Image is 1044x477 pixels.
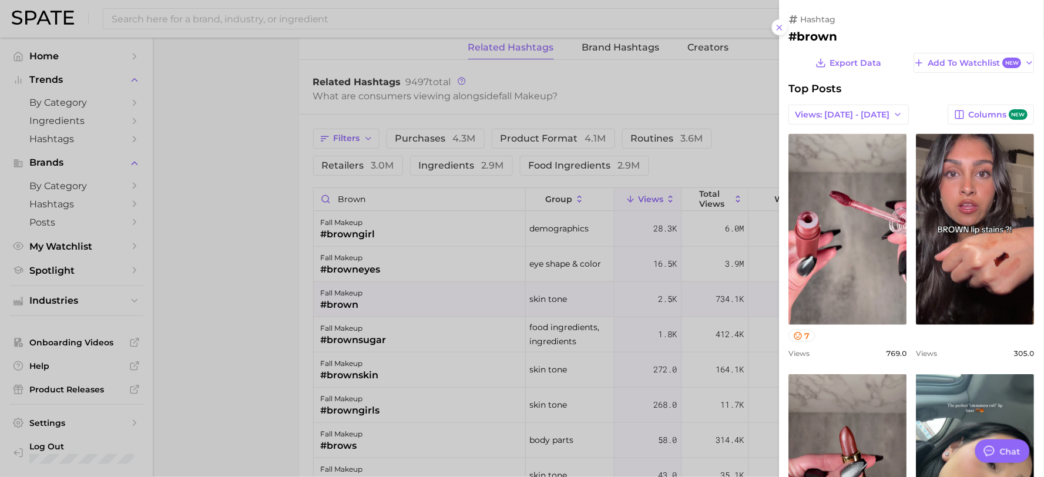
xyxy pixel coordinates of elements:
button: 7 [789,330,815,342]
span: Columns [969,109,1028,120]
span: Views [789,349,810,358]
span: Top Posts [789,82,842,95]
span: 769.0 [887,349,907,358]
span: New [1003,58,1022,69]
span: hashtag [801,14,836,25]
span: Views: [DATE] - [DATE] [795,110,890,120]
h2: #brown [789,29,1035,43]
span: 305.0 [1014,349,1035,358]
span: Export Data [831,58,882,68]
button: Columnsnew [948,105,1035,125]
button: Views: [DATE] - [DATE] [789,105,909,125]
button: Export Data [813,53,885,73]
button: Add to WatchlistNew [914,53,1035,73]
span: Views [917,349,938,358]
span: new [1009,109,1028,120]
span: Add to Watchlist [928,58,1022,69]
